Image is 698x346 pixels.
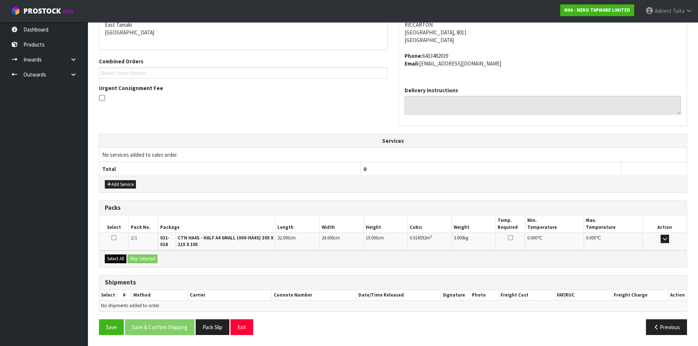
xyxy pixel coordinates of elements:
[430,234,432,239] sup: 3
[105,204,681,211] h3: Packs
[105,254,126,263] button: Select All
[230,319,253,335] button: Exit
[564,7,630,13] strong: N04 - NERO TAPWARE LIMITED
[277,235,289,241] span: 32.000
[525,215,584,232] th: Min. Temperature
[188,290,272,301] th: Carrier
[160,235,170,248] strong: 011-018
[99,162,360,176] th: Total
[470,290,499,301] th: Photo
[496,215,525,232] th: Temp. Required
[99,57,143,65] label: Combined Orders
[612,290,668,301] th: Freight Charge
[405,5,682,44] address: [STREET_ADDRESS] RICCARTON [GEOGRAPHIC_DATA], 8011 [GEOGRAPHIC_DATA]
[405,86,458,94] label: Delivery Instructions
[272,290,356,301] th: Connote Number
[560,4,634,16] a: N04 - NERO TAPWARE LIMITED
[584,232,642,250] td: ℃
[99,215,129,232] th: Select
[408,215,452,232] th: Cubic
[320,215,363,232] th: Width
[555,290,612,301] th: FAF/RUC
[276,215,320,232] th: Length
[276,232,320,250] td: cm
[584,215,642,232] th: Max. Temperature
[99,290,117,301] th: Select
[366,235,378,241] span: 19.000
[525,232,584,250] td: ℃
[128,254,158,263] button: Ship Selected
[363,232,407,250] td: cm
[452,232,496,250] td: kg
[499,290,555,301] th: Freight Cost
[125,319,195,335] button: Save & Confirm Shipping
[363,165,366,172] span: 0
[62,8,74,15] small: WMS
[178,235,273,248] strong: CTN HA4S - HALF A4 SMALL (000-HA4S) 305 X 215 X 105
[320,232,363,250] td: cm
[158,215,276,232] th: Package
[673,7,684,14] span: Tuita
[99,84,163,92] label: Urgent Consignment Fee
[322,235,334,241] span: 24.000
[405,52,422,59] strong: phone
[405,52,682,68] address: 6433482039 [EMAIL_ADDRESS][DOMAIN_NAME]
[405,60,419,67] strong: email
[129,215,158,232] th: Pack No.
[410,235,426,241] span: 0.014592
[643,215,687,232] th: Action
[99,148,687,162] td: No services added to sales order.
[131,235,137,241] span: 1/1
[646,319,687,335] button: Previous
[99,319,124,335] button: Save
[196,319,229,335] button: Pack Slip
[441,290,470,301] th: Signature
[23,6,61,16] span: ProStock
[527,235,537,241] span: 0.000
[454,235,464,241] span: 3.000
[131,290,188,301] th: Method
[408,232,452,250] td: m
[655,7,672,14] span: Adrient
[99,134,687,148] th: Services
[99,301,687,311] td: No shipments added to order.
[105,180,136,189] button: Add Service
[586,235,596,241] span: 0.000
[668,290,687,301] th: Action
[11,6,20,15] img: cube-alt.png
[363,215,407,232] th: Height
[356,290,441,301] th: Date/Time Released
[117,290,132,301] th: #
[105,279,681,286] h3: Shipments
[452,215,496,232] th: Weight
